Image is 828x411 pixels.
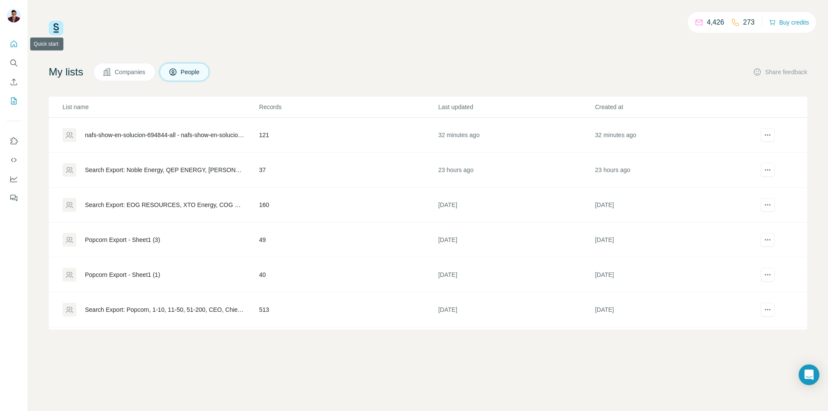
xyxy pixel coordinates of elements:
[761,198,775,212] button: actions
[438,223,594,257] td: [DATE]
[438,292,594,327] td: [DATE]
[707,17,724,28] p: 4,426
[438,118,594,153] td: 32 minutes ago
[259,327,438,362] td: 278
[7,152,21,168] button: Use Surfe API
[85,166,245,174] div: Search Export: Noble Energy, QEP ENERGY, [PERSON_NAME] Exploration %26 Production Company, [PERSO...
[85,131,245,139] div: nafs-show-en-solucion-694844-all - nafs-show-en-solucion-694844-all
[259,257,438,292] td: 40
[85,201,245,209] div: Search Export: EOG RESOURCES, XTO Energy, COG Operating LLC, Endeavor Energy Resources%2C LP, Bur...
[259,223,438,257] td: 49
[181,68,201,76] span: People
[85,305,245,314] div: Search Export: Popcorn, 1-10, 11-50, 51-200, CEO, Chief Executive Officer, Founder, Owner, Purcha...
[438,188,594,223] td: [DATE]
[438,153,594,188] td: 23 hours ago
[7,133,21,149] button: Use Surfe on LinkedIn
[438,327,594,362] td: [DATE]
[753,68,807,76] button: Share feedback
[595,292,751,327] td: [DATE]
[595,188,751,223] td: [DATE]
[761,268,775,282] button: actions
[7,93,21,109] button: My lists
[49,65,83,79] h4: My lists
[115,68,146,76] span: Companies
[7,74,21,90] button: Enrich CSV
[7,171,21,187] button: Dashboard
[49,21,63,35] img: Surfe Logo
[259,103,437,111] p: Records
[595,223,751,257] td: [DATE]
[595,257,751,292] td: [DATE]
[595,327,751,362] td: [DATE]
[7,9,21,22] img: Avatar
[85,235,160,244] div: Popcorn Export - Sheet1 (3)
[595,153,751,188] td: 23 hours ago
[438,257,594,292] td: [DATE]
[259,188,438,223] td: 160
[761,128,775,142] button: actions
[259,153,438,188] td: 37
[259,292,438,327] td: 513
[761,303,775,317] button: actions
[85,270,160,279] div: Popcorn Export - Sheet1 (1)
[595,103,751,111] p: Created at
[63,103,258,111] p: List name
[761,233,775,247] button: actions
[259,118,438,153] td: 121
[7,55,21,71] button: Search
[438,103,594,111] p: Last updated
[761,163,775,177] button: actions
[769,16,809,28] button: Buy credits
[595,118,751,153] td: 32 minutes ago
[799,364,819,385] div: Open Intercom Messenger
[7,190,21,206] button: Feedback
[7,36,21,52] button: Quick start
[743,17,755,28] p: 273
